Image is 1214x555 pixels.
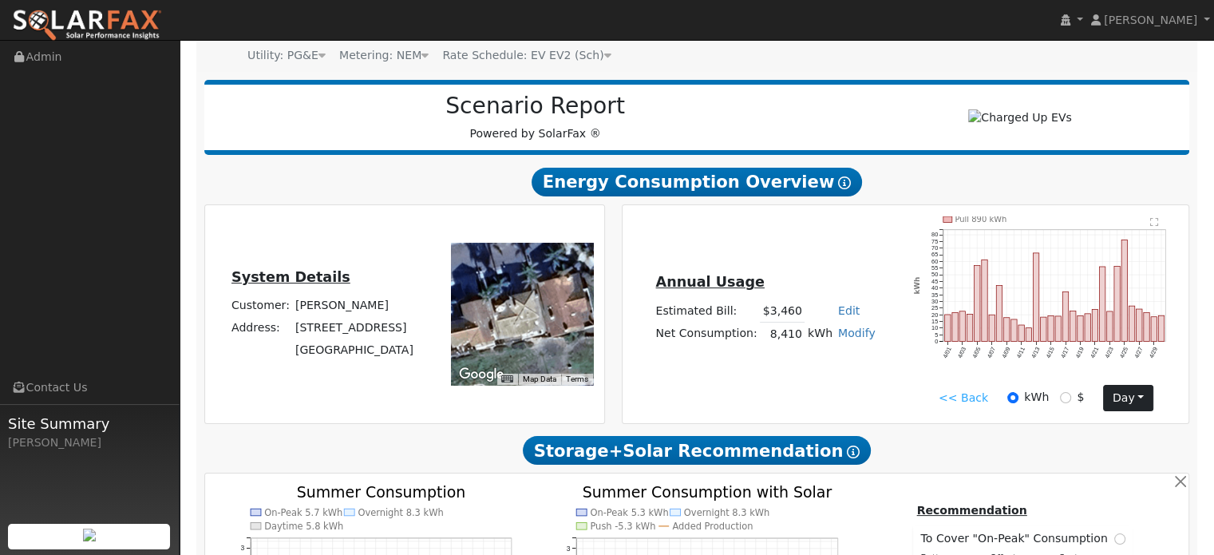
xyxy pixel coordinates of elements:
[292,317,416,339] td: [STREET_ADDRESS]
[952,313,958,342] rect: onclick=""
[1092,309,1097,341] rect: onclick=""
[931,278,938,285] text: 45
[931,258,938,265] text: 60
[1034,253,1039,342] rect: onclick=""
[942,346,953,359] text: 4/01
[931,264,938,272] text: 55
[935,338,938,345] text: 0
[1007,392,1018,403] input: kWh
[805,323,835,346] td: kWh
[914,277,922,295] text: kWh
[292,295,416,317] td: [PERSON_NAME]
[1121,240,1127,341] rect: onclick=""
[931,244,938,252] text: 70
[1004,318,1010,342] rect: onclick=""
[1045,346,1056,359] text: 4/15
[583,483,832,501] text: Summer Consumption with Solar
[1030,346,1041,359] text: 4/13
[986,346,997,359] text: 4/07
[566,375,588,383] a: Terms (opens in new tab)
[920,530,1113,547] span: To Cover "On-Peak" Consumption
[1089,346,1100,359] text: 4/21
[264,521,343,532] text: Daytime 5.8 kWh
[1104,346,1115,359] text: 4/23
[931,298,938,305] text: 30
[532,168,862,196] span: Energy Consumption Overview
[1000,346,1011,359] text: 4/09
[1011,319,1017,342] rect: onclick=""
[847,446,860,458] i: Show Help
[212,93,859,142] div: Powered by SolarFax ®
[1137,309,1142,341] rect: onclick=""
[83,529,96,541] img: retrieve
[931,324,938,331] text: 10
[1078,315,1083,341] rect: onclick=""
[672,521,753,532] text: Added Production
[684,507,769,518] text: Overnight 8.3 kWh
[1144,313,1149,342] rect: onclick=""
[455,364,508,385] a: Open this area in Google Maps (opens a new window)
[1158,315,1164,341] rect: onclick=""
[523,436,871,465] span: Storage+Solar Recommendation
[339,47,429,64] div: Metering: NEM
[838,176,851,189] i: Show Help
[931,284,938,291] text: 40
[8,413,171,434] span: Site Summary
[231,269,350,285] u: System Details
[916,504,1026,517] u: Recommendation
[1150,217,1159,227] text: 
[1129,306,1135,341] rect: onclick=""
[760,323,805,346] td: 8,410
[931,318,938,325] text: 15
[228,295,292,317] td: Customer:
[8,434,171,451] div: [PERSON_NAME]
[1015,346,1026,359] text: 4/11
[1026,328,1031,342] rect: onclick=""
[1151,317,1157,342] rect: onclick=""
[838,327,876,339] a: Modify
[931,304,938,311] text: 25
[567,545,571,553] text: 3
[220,93,850,120] h2: Scenario Report
[455,364,508,385] img: Google
[1148,346,1159,359] text: 4/29
[1062,291,1068,341] rect: onclick=""
[591,521,656,532] text: Push -5.3 kWh
[1048,315,1054,341] rect: onclick=""
[967,315,972,342] rect: onclick=""
[931,311,938,318] text: 20
[931,231,938,238] text: 80
[442,49,611,61] span: Alias: HEV2A
[264,507,342,518] text: On-Peak 5.7 kWh
[989,315,995,341] rect: onclick=""
[653,299,760,323] td: Estimated Bill:
[1118,346,1129,359] text: 4/25
[292,339,416,362] td: [GEOGRAPHIC_DATA]
[935,331,938,339] text: 5
[760,299,805,323] td: $3,460
[1085,314,1090,342] rect: onclick=""
[975,266,980,342] rect: onclick=""
[12,9,162,42] img: SolarFax
[523,374,556,385] button: Map Data
[228,317,292,339] td: Address:
[1059,346,1070,359] text: 4/17
[591,507,669,518] text: On-Peak 5.3 kWh
[1060,392,1071,403] input: $
[931,291,938,298] text: 35
[931,238,938,245] text: 75
[653,323,760,346] td: Net Consumption:
[1041,317,1046,341] rect: onclick=""
[655,274,764,290] u: Annual Usage
[968,109,1072,126] img: Charged Up EVs
[971,346,982,359] text: 4/05
[240,545,244,553] text: 3
[1074,346,1085,359] text: 4/19
[1024,389,1049,406] label: kWh
[982,260,987,341] rect: onclick=""
[956,346,967,359] text: 4/03
[931,251,938,258] text: 65
[296,483,465,501] text: Summer Consumption
[838,304,860,317] a: Edit
[1077,389,1084,406] label: $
